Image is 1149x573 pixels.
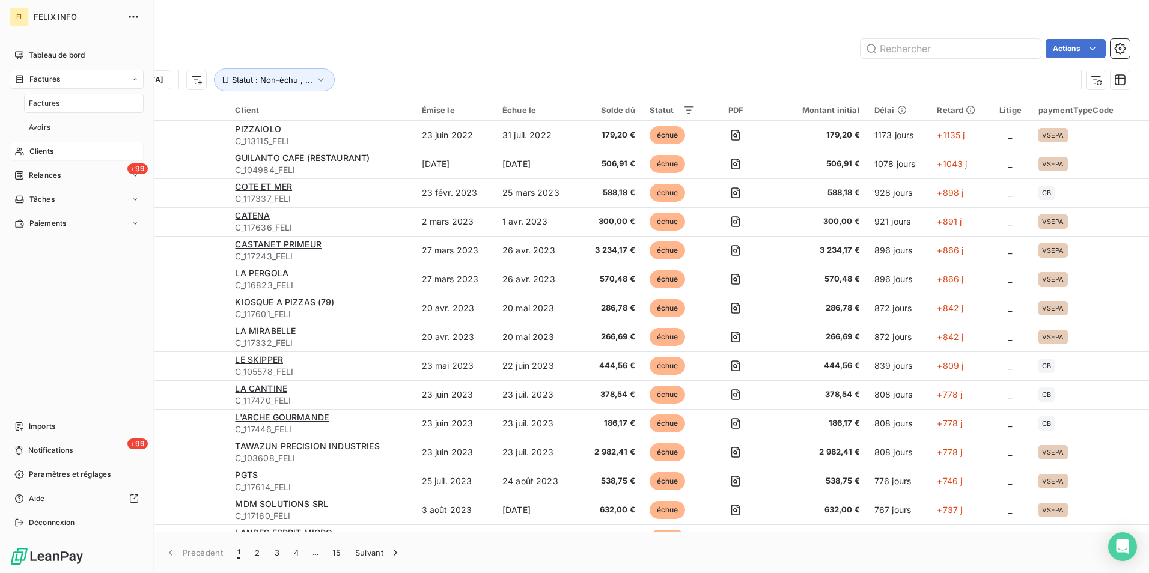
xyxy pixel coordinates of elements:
span: 378,54 € [584,389,635,401]
span: _ [1008,303,1012,313]
td: 808 jours [867,438,930,467]
td: 839 jours [867,351,930,380]
span: échue [650,184,686,202]
span: LA CANTINE [235,383,287,393]
span: C_117636_FELI [235,222,407,234]
span: GUILANTO CAFE (RESTAURANT) [235,153,370,163]
div: Échue le [502,105,570,115]
td: 22 juin 2023 [495,351,577,380]
span: 588,18 € [584,187,635,199]
span: _ [1008,505,1012,515]
div: Client [235,105,407,115]
img: Logo LeanPay [10,547,84,566]
span: VSEPA [1042,506,1064,514]
span: échue [650,328,686,346]
td: 24 août 2023 [415,524,495,553]
span: C_117470_FELI [235,395,407,407]
span: échue [650,386,686,404]
td: 20 avr. 2023 [415,294,495,323]
span: 378,54 € [776,389,860,401]
span: 506,91 € [776,158,860,170]
span: +778 j [937,418,962,428]
span: +1135 j [937,130,965,140]
span: CB [1042,362,1051,369]
span: +737 j [937,505,962,515]
span: CATENA [235,210,270,220]
td: 746 jours [867,524,930,553]
span: 3 234,17 € [584,244,635,256]
td: 872 jours [867,294,930,323]
span: VSEPA [1042,305,1064,312]
div: Open Intercom Messenger [1108,532,1137,561]
span: Tâches [29,194,55,205]
span: +99 [127,438,148,449]
span: _ [1008,332,1012,342]
span: +842 j [937,303,963,313]
td: 1078 jours [867,150,930,178]
span: 286,78 € [776,302,860,314]
span: CB [1042,420,1051,427]
span: _ [1008,216,1012,226]
span: 186,17 € [584,417,635,429]
td: 767 jours [867,496,930,524]
td: 23 juil. 2023 [495,409,577,438]
input: Rechercher [861,39,1041,58]
span: Paiements [29,218,66,229]
span: C_117337_FELI [235,193,407,205]
span: +99 [127,163,148,174]
td: 776 jours [867,467,930,496]
span: MDM SOLUTIONS SRL [235,499,328,509]
span: +891 j [937,216,962,226]
span: C_105578_FELI [235,366,407,378]
span: échue [650,126,686,144]
span: +898 j [937,187,963,198]
td: 23 juin 2023 [415,409,495,438]
span: Notifications [28,445,73,456]
span: C_117243_FELI [235,250,407,262]
td: [DATE] [495,150,577,178]
span: +866 j [937,274,963,284]
span: 3 234,17 € [776,244,860,256]
td: [DATE] [415,150,495,178]
span: VSEPA [1042,333,1064,341]
button: Actions [1046,39,1106,58]
td: 31 juil. 2022 [495,121,577,150]
td: 928 jours [867,178,930,207]
span: 444,56 € [584,360,635,372]
span: +778 j [937,389,962,399]
span: échue [650,241,686,259]
span: Aide [29,493,45,504]
td: 27 mars 2023 [415,265,495,294]
div: paymentTypeCode [1038,105,1142,115]
span: +842 j [937,332,963,342]
span: 588,18 € [776,187,860,199]
span: échue [650,213,686,231]
td: 25 mars 2023 [495,178,577,207]
td: 808 jours [867,380,930,409]
span: _ [1008,389,1012,399]
span: _ [1008,360,1012,371]
span: 632,00 € [584,504,635,516]
td: 872 jours [867,323,930,351]
span: CB [1042,189,1051,196]
td: 23 juin 2023 [415,438,495,467]
span: 186,17 € [776,417,860,429]
td: 3 août 2023 [415,496,495,524]
span: 444,56 € [776,360,860,372]
span: C_113115_FELI [235,135,407,147]
span: échue [650,414,686,432]
span: … [306,543,325,562]
span: Factures [29,74,60,85]
span: Paramètres et réglages [29,469,111,480]
span: 266,69 € [584,331,635,343]
div: Litige [997,105,1024,115]
span: _ [1008,476,1012,486]
span: VSEPA [1042,449,1064,456]
span: échue [650,155,686,173]
span: 266,69 € [776,331,860,343]
span: Factures [29,98,59,109]
span: C_117446_FELI [235,423,407,435]
td: 808 jours [867,409,930,438]
span: 1 [237,547,240,559]
td: 23 févr. 2023 [415,178,495,207]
